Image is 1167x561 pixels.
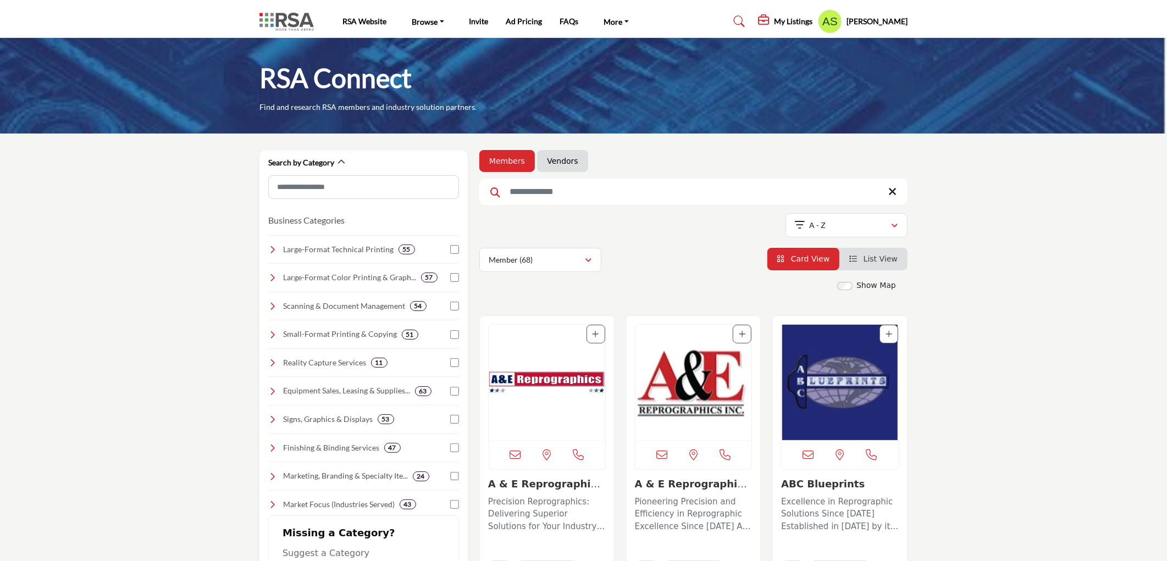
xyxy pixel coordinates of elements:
input: Search Category [268,175,459,199]
div: 53 Results For Signs, Graphics & Displays [378,414,394,424]
a: Open Listing in new tab [635,325,752,440]
b: 57 [425,274,433,281]
input: Select Large-Format Technical Printing checkbox [450,245,459,254]
a: Open Listing in new tab [489,325,605,440]
a: Add To List [886,330,892,338]
li: Card View [767,248,840,270]
h2: Search by Category [268,157,334,168]
h2: Missing a Category? [283,527,445,547]
a: Invite [469,16,489,26]
h4: Signs, Graphics & Displays: Exterior/interior building signs, trade show booths, event displays, ... [284,414,373,425]
h4: Scanning & Document Management: Digital conversion, archiving, indexing, secure storage, and stre... [284,301,406,312]
div: 51 Results For Small-Format Printing & Copying [402,330,418,340]
b: 53 [382,415,390,423]
img: ABC Blueprints [782,325,898,440]
span: Card View [791,254,829,263]
span: List View [864,254,898,263]
input: Select Scanning & Document Management checkbox [450,302,459,310]
span: Suggest a Category [283,548,369,558]
div: 11 Results For Reality Capture Services [371,358,388,368]
p: Excellence in Reprographic Solutions Since [DATE] Established in [DATE] by its founder [PERSON_NA... [781,496,899,533]
input: Select Equipment Sales, Leasing & Supplies checkbox [450,387,459,396]
a: Add To List [593,330,599,338]
b: 43 [404,501,412,508]
b: 54 [414,302,422,310]
div: My Listings [758,15,812,28]
a: FAQs [560,16,579,26]
input: Select Marketing, Branding & Specialty Items checkbox [450,472,459,481]
a: Ad Pricing [506,16,543,26]
b: 24 [417,473,425,480]
a: Search [723,13,753,30]
button: Show hide supplier dropdown [818,9,842,34]
div: 63 Results For Equipment Sales, Leasing & Supplies [415,386,432,396]
p: A - Z [810,220,826,231]
h4: Reality Capture Services: Laser scanning, BIM modeling, photogrammetry, 3D scanning, and other ad... [284,357,367,368]
a: Pioneering Precision and Efficiency in Reprographic Excellence Since [DATE] As a longstanding lea... [635,493,753,533]
a: Browse [404,14,452,29]
h4: Large-Format Technical Printing: High-quality printing for blueprints, construction and architect... [284,244,394,255]
input: Select Finishing & Binding Services checkbox [450,443,459,452]
a: More [596,14,637,29]
a: Add To List [739,330,745,338]
h3: A & E Reprographics - AZ [488,478,606,490]
h1: RSA Connect [259,61,412,95]
h4: Small-Format Printing & Copying: Professional printing for black and white and color document pri... [284,329,397,340]
a: Members [489,155,525,166]
p: Precision Reprographics: Delivering Superior Solutions for Your Industry Needs Located in [GEOGRA... [488,496,606,533]
h3: ABC Blueprints [781,478,899,490]
input: Select Small-Format Printing & Copying checkbox [450,330,459,339]
h5: My Listings [774,16,812,26]
b: 47 [389,444,396,452]
b: 51 [406,331,414,338]
a: RSA Website [342,16,386,26]
p: Member (68) [489,254,533,265]
div: 54 Results For Scanning & Document Management [410,301,427,311]
img: Site Logo [259,13,319,31]
a: A & E Reprographics,... [635,478,747,502]
div: 55 Results For Large-Format Technical Printing [399,245,415,254]
input: Select Reality Capture Services checkbox [450,358,459,367]
h4: Finishing & Binding Services: Laminating, binding, folding, trimming, and other finishing touches... [284,442,380,453]
b: 11 [375,359,383,366]
p: Pioneering Precision and Efficiency in Reprographic Excellence Since [DATE] As a longstanding lea... [635,496,753,533]
a: Vendors [547,155,578,166]
label: Show Map [856,280,896,291]
h4: Marketing, Branding & Specialty Items: Design and creative services, marketing support, and speci... [284,470,408,481]
button: Member (68) [479,248,601,272]
a: ABC Blueprints [781,478,865,490]
input: Select Market Focus (Industries Served) checkbox [450,500,459,509]
button: Business Categories [268,214,345,227]
h4: Equipment Sales, Leasing & Supplies: Equipment sales, leasing, service, and resale of plotters, s... [284,385,411,396]
h4: Market Focus (Industries Served): Tailored solutions for industries like architecture, constructi... [284,499,395,510]
div: 47 Results For Finishing & Binding Services [384,443,401,453]
a: A & E Reprographics ... [488,478,602,502]
a: Precision Reprographics: Delivering Superior Solutions for Your Industry Needs Located in [GEOGRA... [488,493,606,533]
a: Open Listing in new tab [782,325,898,440]
a: View List [849,254,898,263]
p: Find and research RSA members and industry solution partners. [259,102,477,113]
button: A - Z [786,213,908,237]
li: List View [839,248,908,270]
b: 63 [419,387,427,395]
input: Select Signs, Graphics & Displays checkbox [450,415,459,424]
b: 55 [403,246,411,253]
img: A & E Reprographics - AZ [489,325,605,440]
a: View Card [777,254,830,263]
h3: A & E Reprographics, Inc. VA [635,478,753,490]
input: Select Large-Format Color Printing & Graphics checkbox [450,273,459,282]
h5: [PERSON_NAME] [847,16,908,27]
input: Search Keyword [479,179,908,205]
a: Excellence in Reprographic Solutions Since [DATE] Established in [DATE] by its founder [PERSON_NA... [781,493,899,533]
div: 43 Results For Market Focus (Industries Served) [400,499,416,509]
div: 57 Results For Large-Format Color Printing & Graphics [421,273,438,282]
h4: Large-Format Color Printing & Graphics: Banners, posters, vehicle wraps, and presentation graphics. [284,272,417,283]
div: 24 Results For Marketing, Branding & Specialty Items [413,471,429,481]
img: A & E Reprographics, Inc. VA [635,325,752,440]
